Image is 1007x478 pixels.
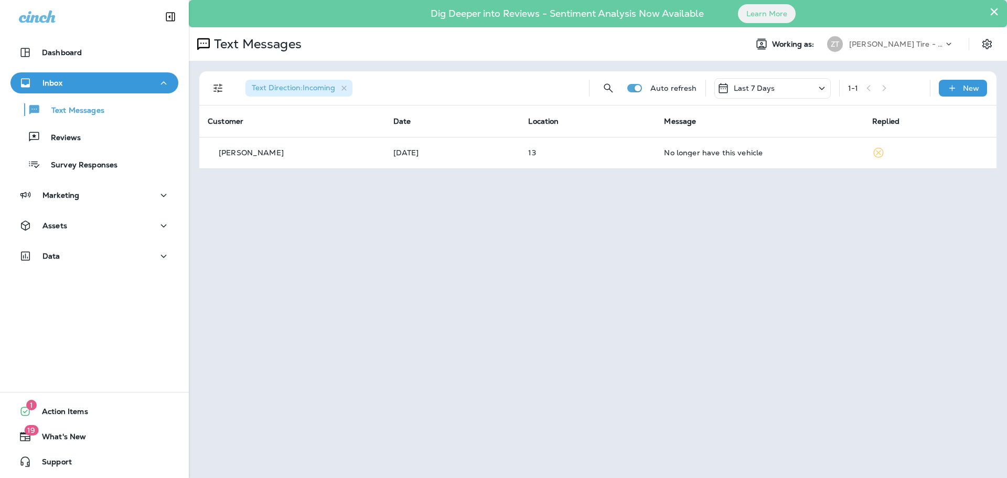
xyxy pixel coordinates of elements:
[664,116,696,126] span: Message
[872,116,899,126] span: Replied
[10,215,178,236] button: Assets
[393,148,512,157] p: Sep 25, 2025 08:14 PM
[26,400,37,410] span: 1
[10,42,178,63] button: Dashboard
[245,80,352,97] div: Text Direction:Incoming
[734,84,775,92] p: Last 7 Days
[393,116,411,126] span: Date
[210,36,302,52] p: Text Messages
[41,106,104,116] p: Text Messages
[40,161,117,171] p: Survey Responses
[31,407,88,420] span: Action Items
[528,148,535,157] span: 13
[31,458,72,470] span: Support
[42,79,62,87] p: Inbox
[40,133,81,143] p: Reviews
[10,185,178,206] button: Marketing
[963,84,979,92] p: New
[42,252,60,260] p: Data
[650,84,697,92] p: Auto refresh
[10,99,178,121] button: Text Messages
[827,36,843,52] div: ZT
[664,148,855,157] div: No longer have this vehicle
[738,4,796,23] button: Learn More
[400,12,734,15] p: Dig Deeper into Reviews - Sentiment Analysis Now Available
[10,246,178,267] button: Data
[42,221,67,230] p: Assets
[989,3,999,20] button: Close
[528,116,559,126] span: Location
[24,425,38,435] span: 19
[849,40,944,48] p: [PERSON_NAME] Tire - Hills & [PERSON_NAME]
[219,148,284,157] p: [PERSON_NAME]
[978,35,997,54] button: Settings
[10,72,178,93] button: Inbox
[31,432,86,445] span: What's New
[10,451,178,472] button: Support
[42,191,79,199] p: Marketing
[10,153,178,175] button: Survey Responses
[208,116,243,126] span: Customer
[10,401,178,422] button: 1Action Items
[772,40,817,49] span: Working as:
[10,426,178,447] button: 19What's New
[598,78,619,99] button: Search Messages
[208,78,229,99] button: Filters
[252,83,335,92] span: Text Direction : Incoming
[848,84,858,92] div: 1 - 1
[156,6,185,27] button: Collapse Sidebar
[42,48,82,57] p: Dashboard
[10,126,178,148] button: Reviews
